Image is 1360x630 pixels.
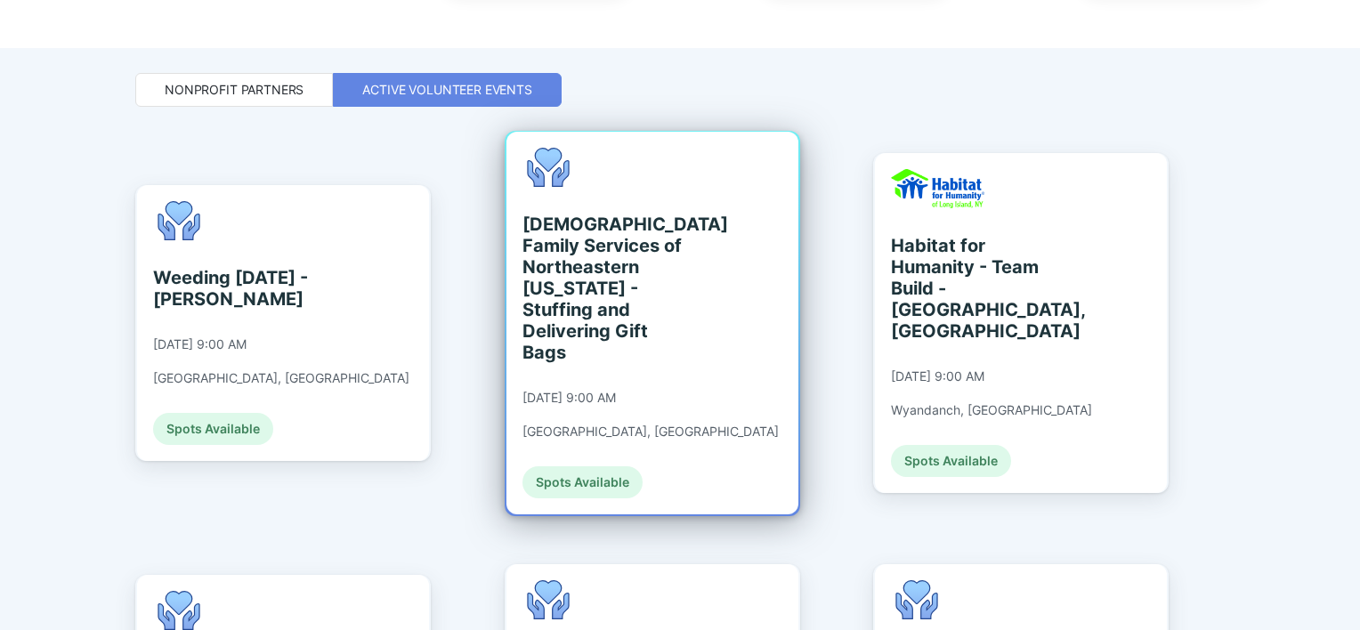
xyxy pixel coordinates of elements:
div: [GEOGRAPHIC_DATA], [GEOGRAPHIC_DATA] [522,424,779,440]
div: Spots Available [153,413,273,445]
div: [GEOGRAPHIC_DATA], [GEOGRAPHIC_DATA] [153,370,409,386]
div: Wyandanch, [GEOGRAPHIC_DATA] [891,402,1092,418]
div: [DATE] 9:00 AM [891,368,984,384]
div: Habitat for Humanity - Team Build - [GEOGRAPHIC_DATA], [GEOGRAPHIC_DATA] [891,235,1054,342]
div: Weeding [DATE] - [PERSON_NAME] [153,267,316,310]
div: [DATE] 9:00 AM [153,336,247,352]
div: Spots Available [891,445,1011,477]
div: Nonprofit Partners [165,81,304,99]
div: [DATE] 9:00 AM [522,390,616,406]
div: Active Volunteer Events [362,81,532,99]
div: [DEMOGRAPHIC_DATA] Family Services of Northeastern [US_STATE] - Stuffing and Delivering Gift Bags [522,214,685,363]
div: Spots Available [522,466,643,498]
